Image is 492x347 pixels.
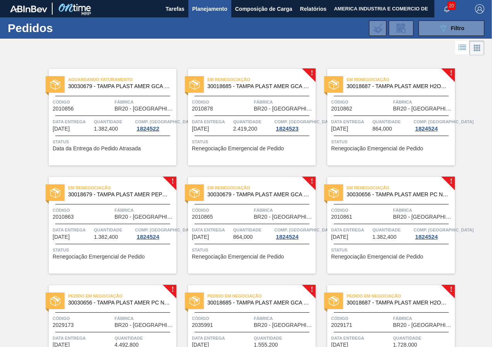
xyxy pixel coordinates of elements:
[207,184,316,192] span: Em renegociação
[192,322,213,328] span: 2035991
[8,24,114,32] h1: Pedidos
[53,126,70,132] span: 10/09/2025
[68,83,170,89] span: 30030679 - TAMPA PLAST AMER GCA ZERO NIV24
[331,98,391,106] span: Código
[347,83,449,89] span: 30018687 - TAMPA PLAST AMER H2OH LIMAO S/LINER
[190,296,200,306] img: status
[53,226,92,234] span: Data entrega
[331,234,348,240] span: 30/09/2025
[372,234,396,240] span: 1.382,400
[372,118,412,126] span: Quantidade
[233,226,273,234] span: Quantidade
[233,126,257,132] span: 2.419,200
[53,106,74,112] span: 2010856
[190,80,200,90] img: status
[207,192,309,197] span: 30030679 - TAMPA PLAST AMER GCA ZERO NIV24
[176,69,316,165] a: !statusEm renegociação30018685 - TAMPA PLAST AMER GCA S/LINERCódigo2010878FábricaBR20 - [GEOGRAPH...
[192,246,314,254] span: Status
[114,214,174,220] span: BR20 - Sapucaia
[207,300,309,306] span: 30018685 - TAMPA PLAST AMER GCA S/LINER
[166,4,184,14] span: Tarefas
[254,214,314,220] span: BR20 - Sapucaia
[192,98,252,106] span: Código
[274,226,314,240] a: Comp. [GEOGRAPHIC_DATA]1824524
[53,138,174,146] span: Status
[68,192,170,197] span: 30018679 - TAMPA PLAST AMER PEPSI ZERO S/LINER
[331,118,371,126] span: Data entrega
[254,334,314,342] span: Quantidade
[393,214,453,220] span: BR20 - Sapucaia
[192,254,284,260] span: Renegociação Emergencial de Pedido
[53,146,141,151] span: Data da Entrega do Pedido Atrasada
[53,246,174,254] span: Status
[135,226,195,234] span: Comp. Carga
[331,322,352,328] span: 2029171
[114,106,174,112] span: BR20 - Sapucaia
[135,126,161,132] div: 1824522
[53,254,145,260] span: Renegociação Emergencial de Pedido
[274,118,334,126] span: Comp. Carga
[393,98,453,106] span: Fábrica
[455,41,470,55] div: Visão em Lista
[68,292,176,300] span: Pedido em Negociação
[448,2,456,10] span: 20
[135,234,161,240] div: 1824524
[53,206,113,214] span: Código
[413,234,439,240] div: 1824524
[393,334,453,342] span: Quantidade
[347,184,455,192] span: Em renegociação
[135,226,174,240] a: Comp. [GEOGRAPHIC_DATA]1824524
[235,4,292,14] span: Composição de Carga
[192,146,284,151] span: Renegociação Emergencial de Pedido
[233,118,273,126] span: Quantidade
[413,118,453,132] a: Comp. [GEOGRAPHIC_DATA]1824524
[68,300,170,306] span: 30030656 - TAMPA PLAST AMER PC NIV24
[331,206,391,214] span: Código
[470,41,484,55] div: Visão em Cards
[347,192,449,197] span: 30030656 - TAMPA PLAST AMER PC NIV24
[274,126,300,132] div: 1824523
[192,106,213,112] span: 2010878
[331,146,423,151] span: Renegociação Emergencial de Pedido
[207,292,316,300] span: Pedido em Negociação
[316,177,455,274] a: !statusEm renegociação30030656 - TAMPA PLAST AMER PC NIV24Código2010861FábricaBR20 - [GEOGRAPHIC_...
[331,106,352,112] span: 2010862
[50,188,60,198] img: status
[114,334,174,342] span: Quantidade
[37,177,176,274] a: !statusEm renegociação30018679 - TAMPA PLAST AMER PEPSI ZERO S/LINERCódigo2010863FábricaBR20 - [G...
[393,322,453,328] span: BR20 - Sapucaia
[413,118,473,126] span: Comp. Carga
[413,126,439,132] div: 1824524
[372,226,412,234] span: Quantidade
[393,106,453,112] span: BR20 - Sapucaia
[114,98,174,106] span: Fábrica
[192,138,314,146] span: Status
[10,5,47,12] img: TNhmsLtSVTkK8tSr43FrP2fwEKptu5GPRR3wAAAABJRU5ErkJggg==
[389,20,413,36] div: Solicitação de Revisão de Pedidos
[192,4,227,14] span: Planejamento
[274,118,314,132] a: Comp. [GEOGRAPHIC_DATA]1824523
[53,98,113,106] span: Código
[254,206,314,214] span: Fábrica
[207,76,316,83] span: Em renegociação
[53,214,74,220] span: 2010863
[475,4,484,14] img: Logout
[53,322,74,328] span: 2029173
[192,118,231,126] span: Data entrega
[331,126,348,132] span: 30/09/2025
[135,118,174,132] a: Comp. [GEOGRAPHIC_DATA]1824522
[393,206,453,214] span: Fábrica
[274,226,334,234] span: Comp. Carga
[192,126,209,132] span: 12/09/2025
[135,118,195,126] span: Comp. Carga
[37,69,176,165] a: statusAguardando Faturamento30030679 - TAMPA PLAST AMER GCA ZERO NIV24Código2010856FábricaBR20 - ...
[331,254,423,260] span: Renegociação Emergencial de Pedido
[114,206,174,214] span: Fábrica
[53,118,92,126] span: Data entrega
[254,322,314,328] span: BR20 - Sapucaia
[434,3,459,14] button: Notificações
[316,69,455,165] a: !statusEm renegociação30018687 - TAMPA PLAST AMER H2OH LIMAO S/LINERCódigo2010862FábricaBR20 - [G...
[300,4,326,14] span: Relatórios
[329,296,339,306] img: status
[114,315,174,322] span: Fábrica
